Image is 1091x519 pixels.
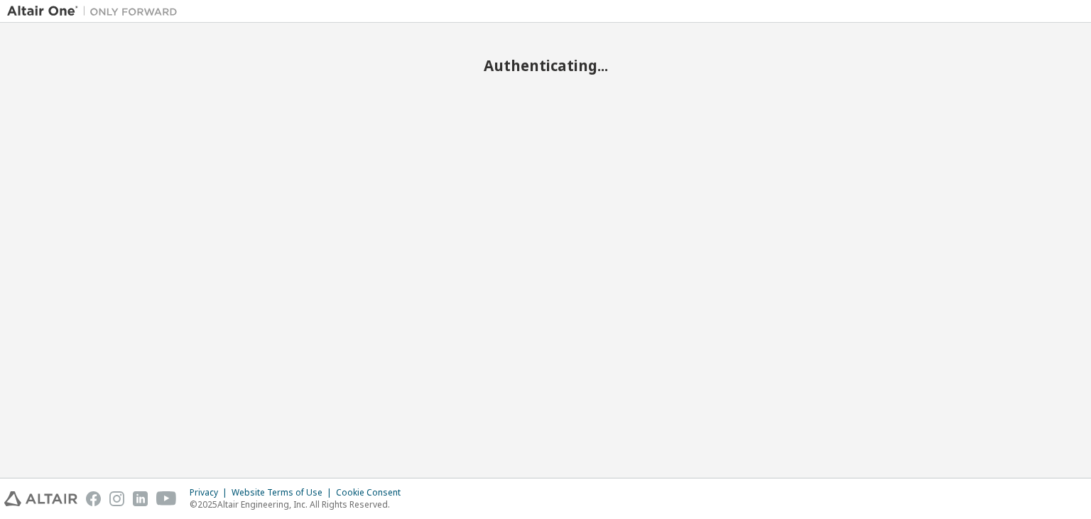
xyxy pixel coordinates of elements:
[156,491,177,506] img: youtube.svg
[133,491,148,506] img: linkedin.svg
[109,491,124,506] img: instagram.svg
[7,56,1084,75] h2: Authenticating...
[190,498,409,510] p: © 2025 Altair Engineering, Inc. All Rights Reserved.
[7,4,185,18] img: Altair One
[4,491,77,506] img: altair_logo.svg
[86,491,101,506] img: facebook.svg
[190,487,232,498] div: Privacy
[232,487,336,498] div: Website Terms of Use
[336,487,409,498] div: Cookie Consent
